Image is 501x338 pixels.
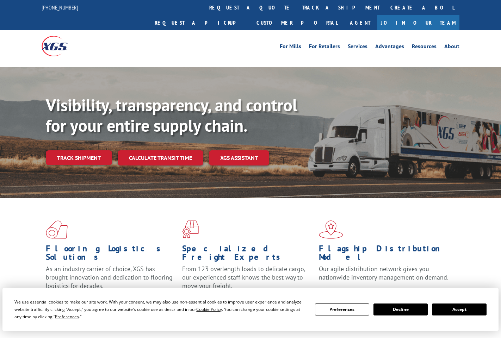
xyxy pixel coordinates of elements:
[348,44,367,51] a: Services
[309,44,340,51] a: For Retailers
[280,44,301,51] a: For Mills
[343,15,377,30] a: Agent
[319,220,343,239] img: xgs-icon-flagship-distribution-model-red
[46,244,177,265] h1: Flooring Logistics Solutions
[251,15,343,30] a: Customer Portal
[377,15,459,30] a: Join Our Team
[196,306,222,312] span: Cookie Policy
[149,15,251,30] a: Request a pickup
[46,94,297,136] b: Visibility, transparency, and control for your entire supply chain.
[182,220,199,239] img: xgs-icon-focused-on-flooring-red
[46,265,173,290] span: As an industry carrier of choice, XGS has brought innovation and dedication to flooring logistics...
[182,265,313,296] p: From 123 overlength loads to delicate cargo, our experienced staff knows the best way to move you...
[42,4,78,11] a: [PHONE_NUMBER]
[319,244,450,265] h1: Flagship Distribution Model
[375,44,404,51] a: Advantages
[412,44,437,51] a: Resources
[182,244,313,265] h1: Specialized Freight Experts
[444,44,459,51] a: About
[46,220,68,239] img: xgs-icon-total-supply-chain-intelligence-red
[46,150,112,165] a: Track shipment
[55,314,79,320] span: Preferences
[315,303,369,315] button: Preferences
[14,298,306,320] div: We use essential cookies to make our site work. With your consent, we may also use non-essential ...
[2,288,499,331] div: Cookie Consent Prompt
[209,150,269,165] a: XGS ASSISTANT
[118,150,203,165] a: Calculate transit time
[432,303,486,315] button: Accept
[373,303,428,315] button: Decline
[319,265,449,281] span: Our agile distribution network gives you nationwide inventory management on demand.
